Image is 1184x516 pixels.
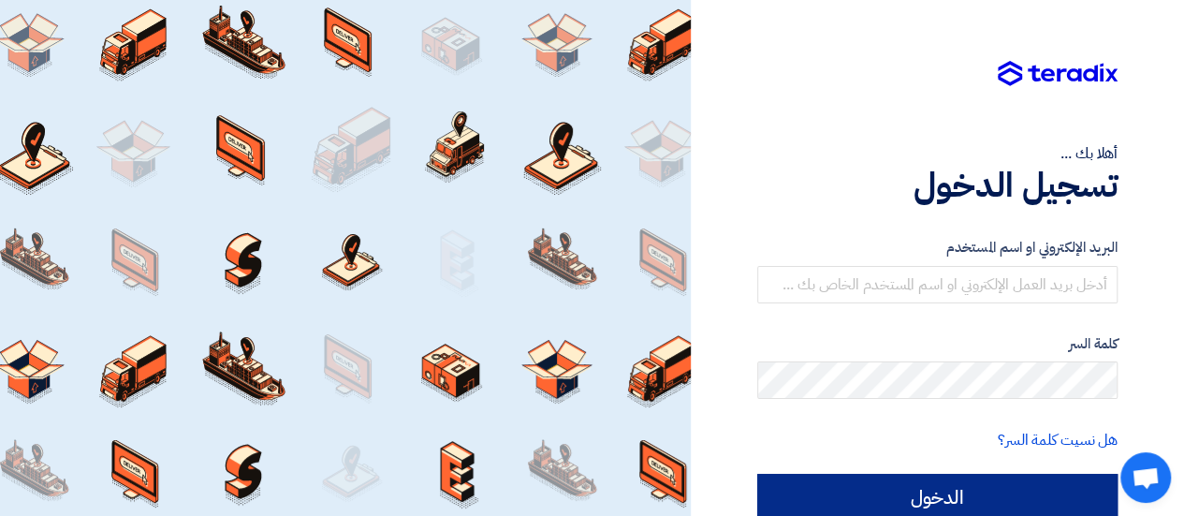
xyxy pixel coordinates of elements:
h1: تسجيل الدخول [757,165,1118,206]
div: أهلا بك ... [757,142,1118,165]
input: أدخل بريد العمل الإلكتروني او اسم المستخدم الخاص بك ... [757,266,1118,303]
div: Open chat [1120,452,1171,503]
label: كلمة السر [757,333,1118,355]
a: هل نسيت كلمة السر؟ [998,429,1118,451]
label: البريد الإلكتروني او اسم المستخدم [757,237,1118,258]
img: Teradix logo [998,61,1118,87]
